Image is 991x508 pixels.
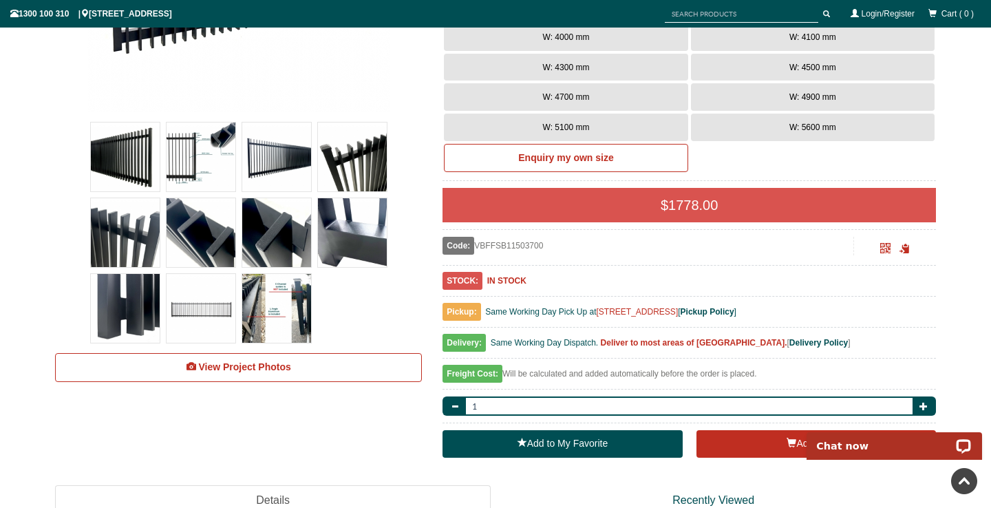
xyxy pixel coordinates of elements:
span: W: 4500 mm [789,63,836,72]
img: VBFFSB - Ready to Install Fully Welded 65x16mm Vertical Blade - Aluminium Sliding Driveway Gate -... [91,123,160,191]
span: Cart ( 0 ) [941,9,974,19]
a: Enquiry my own size [444,144,688,173]
a: Pickup Policy [681,307,734,317]
span: 1300 100 310 | [STREET_ADDRESS] [10,9,172,19]
button: W: 4300 mm [444,54,688,81]
button: W: 5600 mm [691,114,935,141]
span: Code: [443,237,474,255]
b: IN STOCK [487,276,526,286]
img: VBFFSB - Ready to Install Fully Welded 65x16mm Vertical Blade - Aluminium Sliding Driveway Gate -... [91,198,160,267]
span: W: 5600 mm [789,123,836,132]
button: W: 4000 mm [444,23,688,51]
a: Click to enlarge and scan to share. [880,245,891,255]
b: Enquiry my own size [518,152,613,163]
span: W: 4000 mm [543,32,590,42]
img: VBFFSB - Ready to Install Fully Welded 65x16mm Vertical Blade - Aluminium Sliding Driveway Gate -... [91,274,160,343]
span: 1778.00 [668,198,718,213]
button: Add to Cart [696,430,936,458]
a: Add to My Favorite [443,430,682,458]
span: W: 4300 mm [543,63,590,72]
a: Login/Register [862,9,915,19]
div: Will be calculated and added automatically before the order is placed. [443,366,936,390]
span: Same Working Day Pick Up at [ ] [485,307,736,317]
img: VBFFSB - Ready to Install Fully Welded 65x16mm Vertical Blade - Aluminium Sliding Driveway Gate -... [318,198,387,267]
img: VBFFSB - Ready to Install Fully Welded 65x16mm Vertical Blade - Aluminium Sliding Driveway Gate -... [242,123,311,191]
input: SEARCH PRODUCTS [665,6,818,23]
button: W: 4700 mm [444,83,688,111]
div: VBFFSB11503700 [443,237,853,255]
span: W: 4900 mm [789,92,836,102]
div: [ ] [443,335,936,359]
img: VBFFSB - Ready to Install Fully Welded 65x16mm Vertical Blade - Aluminium Sliding Driveway Gate -... [167,123,235,191]
a: View Project Photos [55,353,422,382]
b: Deliver to most areas of [GEOGRAPHIC_DATA]. [601,338,787,348]
button: W: 4900 mm [691,83,935,111]
img: VBFFSB - Ready to Install Fully Welded 65x16mm Vertical Blade - Aluminium Sliding Driveway Gate -... [167,274,235,343]
span: W: 5100 mm [543,123,590,132]
span: View Project Photos [198,361,290,372]
span: Delivery: [443,334,486,352]
span: STOCK: [443,272,482,290]
span: Click to copy the URL [899,244,910,254]
iframe: LiveChat chat widget [798,416,991,460]
span: W: 4700 mm [543,92,590,102]
button: W: 5100 mm [444,114,688,141]
img: VBFFSB - Ready to Install Fully Welded 65x16mm Vertical Blade - Aluminium Sliding Driveway Gate -... [242,198,311,267]
button: W: 4500 mm [691,54,935,81]
a: [STREET_ADDRESS] [597,307,679,317]
span: W: 4100 mm [789,32,836,42]
span: Freight Cost: [443,365,502,383]
img: VBFFSB - Ready to Install Fully Welded 65x16mm Vertical Blade - Aluminium Sliding Driveway Gate -... [167,198,235,267]
span: Same Working Day Dispatch. [491,338,599,348]
img: VBFFSB - Ready to Install Fully Welded 65x16mm Vertical Blade - Aluminium Sliding Driveway Gate -... [242,274,311,343]
button: W: 4100 mm [691,23,935,51]
img: VBFFSB - Ready to Install Fully Welded 65x16mm Vertical Blade - Aluminium Sliding Driveway Gate -... [318,123,387,191]
span: Pickup: [443,303,480,321]
a: Delivery Policy [789,338,848,348]
div: $ [443,188,936,222]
